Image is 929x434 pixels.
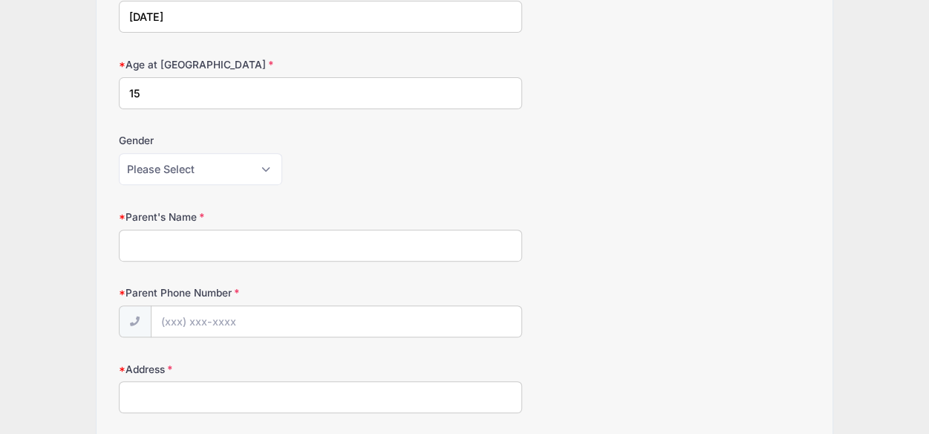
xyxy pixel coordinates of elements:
label: Address [119,362,350,377]
label: Gender [119,133,350,148]
input: (xxx) xxx-xxxx [151,305,522,337]
label: Parent's Name [119,210,350,224]
label: Age at [GEOGRAPHIC_DATA] [119,57,350,72]
label: Parent Phone Number [119,285,350,300]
